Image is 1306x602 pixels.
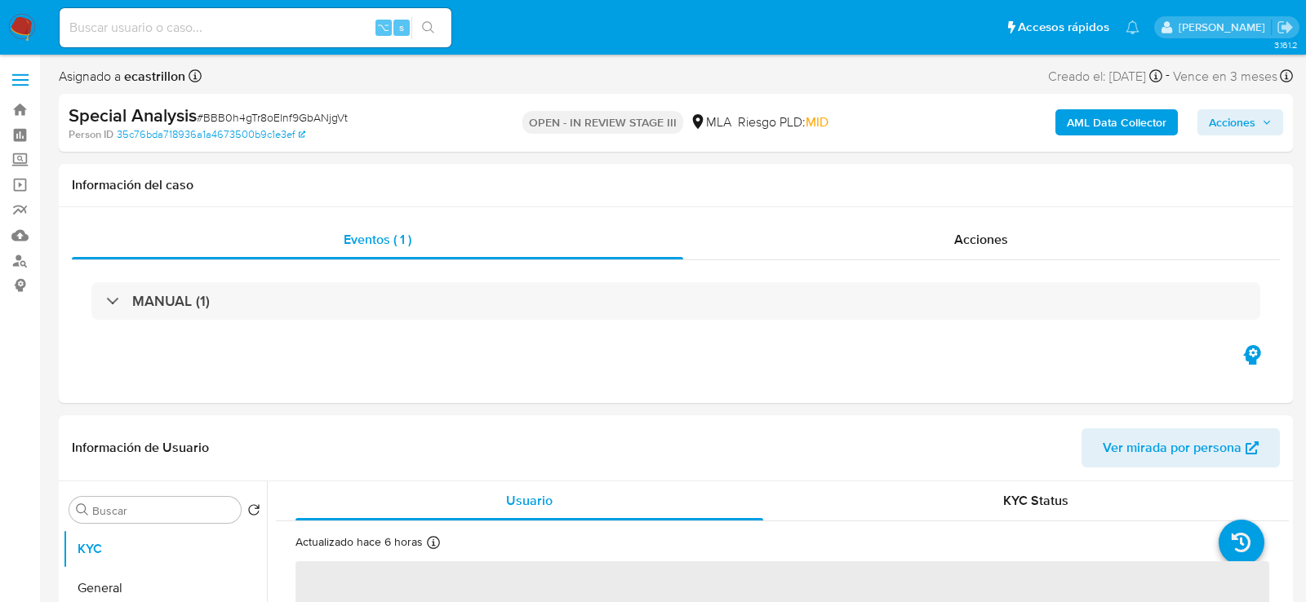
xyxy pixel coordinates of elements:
button: Buscar [76,503,89,516]
div: MLA [690,113,731,131]
div: MANUAL (1) [91,282,1260,320]
span: # BBB0h4gTr8oElnf9GbANjgVt [197,109,348,126]
span: KYC Status [1003,491,1068,510]
h1: Información de Usuario [72,440,209,456]
b: Person ID [69,127,113,142]
span: ⌥ [377,20,389,35]
span: Acciones [954,230,1008,249]
b: AML Data Collector [1067,109,1166,135]
span: Eventos ( 1 ) [344,230,411,249]
b: Special Analysis [69,102,197,128]
button: search-icon [411,16,445,39]
span: s [399,20,404,35]
input: Buscar [92,503,234,518]
span: - [1166,65,1170,87]
button: KYC [63,529,267,569]
p: OPEN - IN REVIEW STAGE III [522,111,683,134]
button: Volver al orden por defecto [247,503,260,521]
span: Asignado a [59,68,185,86]
h1: Información del caso [72,177,1280,193]
a: 35c76bda718936a1a4673500b9c1e3ef [117,127,305,142]
h3: MANUAL (1) [132,292,210,310]
b: ecastrillon [121,67,185,86]
span: Accesos rápidos [1018,19,1109,36]
span: Riesgo PLD: [738,113,828,131]
span: Vence en 3 meses [1173,68,1277,86]
button: Ver mirada por persona [1082,428,1280,467]
span: Ver mirada por persona [1103,428,1242,467]
p: Actualizado hace 6 horas [295,534,423,550]
a: Notificaciones [1126,20,1139,34]
button: Acciones [1197,109,1283,135]
a: Salir [1277,19,1294,36]
div: Creado el: [DATE] [1048,65,1162,87]
span: Usuario [506,491,553,510]
span: Acciones [1209,109,1255,135]
input: Buscar usuario o caso... [60,17,451,38]
button: AML Data Collector [1055,109,1178,135]
span: MID [806,113,828,131]
p: lourdes.morinigo@mercadolibre.com [1179,20,1271,35]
